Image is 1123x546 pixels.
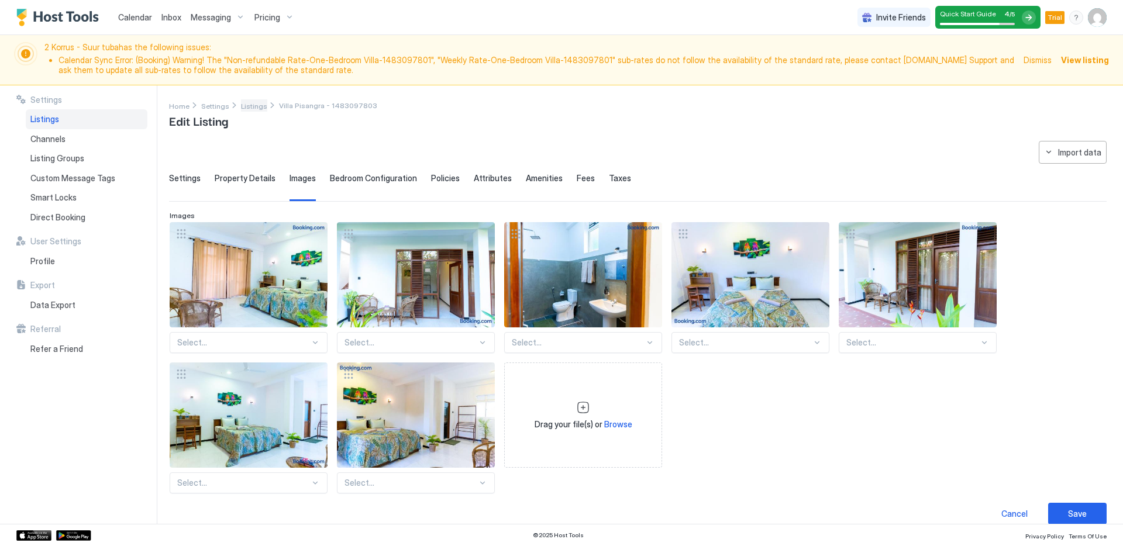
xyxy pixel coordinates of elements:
[201,99,229,112] a: Settings
[26,208,147,227] a: Direct Booking
[26,295,147,315] a: Data Export
[44,42,1017,78] span: 2 Korrus - Suur tuba has the following issues:
[169,112,228,129] span: Edit Listing
[1025,529,1064,541] a: Privacy Policy
[30,173,115,184] span: Custom Message Tags
[161,12,181,22] span: Inbox
[30,95,62,105] span: Settings
[30,114,59,125] span: Listings
[16,9,104,26] a: Host Tools Logo
[1069,11,1083,25] div: menu
[161,11,181,23] a: Inbox
[241,102,267,110] span: Listings
[504,222,662,327] div: View image
[30,212,85,223] span: Direct Booking
[201,99,229,112] div: Breadcrumb
[30,153,84,164] span: Listing Groups
[170,362,328,468] div: View image
[1039,141,1107,164] button: Import data
[26,339,147,359] a: Refer a Friend
[526,173,563,184] span: Amenities
[58,55,1017,75] li: Calendar Sync Error: (Booking) Warning! The "Non-refundable Rate-One-Bedroom Villa-1483097801", "...
[431,173,460,184] span: Policies
[170,211,195,220] span: Images
[169,99,190,112] a: Home
[839,222,997,327] div: View image
[1048,12,1062,23] span: Trial
[26,109,147,129] a: Listings
[191,12,231,23] span: Messaging
[241,99,267,112] div: Breadcrumb
[1048,503,1107,524] button: Save
[1025,533,1064,540] span: Privacy Policy
[1069,533,1107,540] span: Terms Of Use
[1058,146,1101,158] div: Import data
[30,280,55,291] span: Export
[30,344,83,354] span: Refer a Friend
[337,222,495,327] div: View image
[30,236,81,247] span: User Settings
[118,11,152,23] a: Calendar
[30,256,55,267] span: Profile
[56,530,91,541] a: Google Play Store
[290,173,316,184] span: Images
[330,173,417,184] span: Bedroom Configuration
[30,300,75,310] span: Data Export
[26,148,147,168] a: Listing Groups
[337,362,495,468] div: View image
[26,251,147,271] a: Profile
[26,168,147,188] a: Custom Message Tags
[279,101,377,110] span: Breadcrumb
[876,12,926,23] span: Invite Friends
[30,192,77,203] span: Smart Locks
[985,503,1043,524] button: Cancel
[1069,529,1107,541] a: Terms Of Use
[1004,9,1010,18] span: 4
[16,530,51,541] a: App Store
[215,173,275,184] span: Property Details
[26,188,147,208] a: Smart Locks
[1024,54,1052,66] div: Dismiss
[169,102,190,110] span: Home
[26,129,147,149] a: Channels
[533,531,584,539] span: © 2025 Host Tools
[1061,54,1109,66] div: View listing
[118,12,152,22] span: Calendar
[940,9,996,18] span: Quick Start Guide
[169,173,201,184] span: Settings
[30,324,61,334] span: Referral
[169,99,190,112] div: Breadcrumb
[1001,507,1028,520] div: Cancel
[1010,11,1015,18] span: / 5
[671,222,829,327] div: View image
[604,419,632,429] span: Browse
[170,222,328,327] div: View image
[474,173,512,184] span: Attributes
[609,173,631,184] span: Taxes
[30,134,66,144] span: Channels
[201,102,229,110] span: Settings
[254,12,280,23] span: Pricing
[241,99,267,112] a: Listings
[577,173,595,184] span: Fees
[1068,507,1087,520] div: Save
[1088,8,1107,27] div: User profile
[535,419,632,430] span: Drag your file(s) or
